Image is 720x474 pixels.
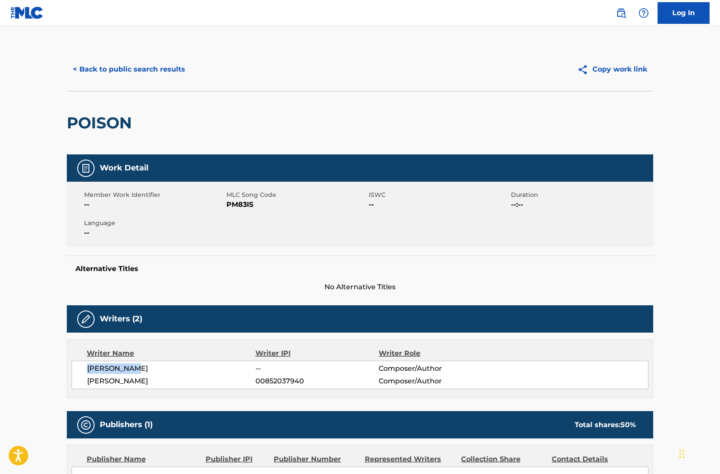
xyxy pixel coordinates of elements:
span: -- [84,228,224,238]
img: search [616,8,626,18]
div: Writer Role [379,348,491,359]
span: -- [255,363,379,374]
span: Composer/Author [379,376,491,386]
div: Contact Details [552,454,636,464]
a: Log In [658,2,710,24]
h5: Publishers (1) [100,420,153,430]
a: Public Search [612,4,630,22]
h2: POISON [67,113,136,133]
span: MLC Song Code [226,190,367,199]
span: -- [369,199,509,210]
button: < Back to public search results [67,59,191,80]
span: Language [84,219,224,228]
span: [PERSON_NAME] [87,363,255,374]
div: Publisher Name [87,454,199,464]
img: Publishers [81,420,91,430]
img: MLC Logo [10,7,44,19]
span: Composer/Author [379,363,491,374]
img: Work Detail [81,163,91,173]
span: Member Work Identifier [84,190,224,199]
div: Collection Share [461,454,545,464]
button: Copy work link [571,59,653,80]
iframe: Chat Widget [677,432,720,474]
img: help [638,8,649,18]
h5: Work Detail [100,163,148,173]
span: --:-- [511,199,651,210]
span: ISWC [369,190,509,199]
span: Duration [511,190,651,199]
div: Drag [679,441,684,467]
div: Help [635,4,652,22]
div: Publisher IPI [206,454,267,464]
img: Copy work link [577,64,592,75]
span: -- [84,199,224,210]
span: 50 % [621,421,636,429]
span: No Alternative Titles [67,282,653,292]
h5: Writers (2) [100,314,142,324]
div: Publisher Number [274,454,358,464]
div: Total shares: [575,420,636,430]
img: Writers [81,314,91,324]
span: 00852037940 [255,376,379,386]
span: PM83IS [226,199,367,210]
div: Writer Name [87,348,255,359]
span: [PERSON_NAME] [87,376,255,386]
div: Writer IPI [255,348,379,359]
h5: Alternative Titles [75,265,645,273]
div: Represented Writers [365,454,455,464]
